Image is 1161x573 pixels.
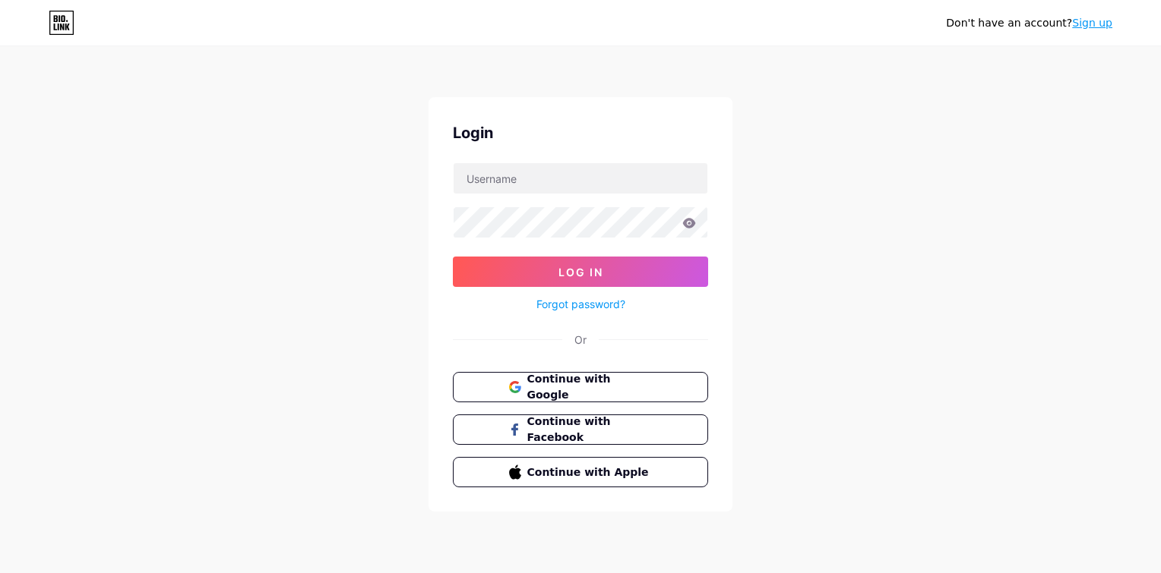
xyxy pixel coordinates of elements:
[1072,17,1112,29] a: Sign up
[453,457,708,487] button: Continue with Apple
[946,15,1112,31] div: Don't have an account?
[453,257,708,287] button: Log In
[453,372,708,402] button: Continue with Google
[454,163,707,194] input: Username
[574,332,587,348] div: Or
[453,121,708,144] div: Login
[527,464,653,480] span: Continue with Apple
[536,296,625,312] a: Forgot password?
[558,266,603,279] span: Log In
[527,414,653,445] span: Continue with Facebook
[527,371,653,403] span: Continue with Google
[453,414,708,445] button: Continue with Facebook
